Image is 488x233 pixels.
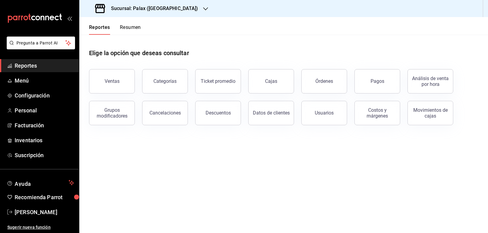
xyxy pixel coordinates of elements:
[265,78,277,84] div: Cajas
[301,101,347,125] button: Usuarios
[248,101,294,125] button: Datos de clientes
[15,121,74,129] span: Facturación
[142,101,188,125] button: Cancelaciones
[67,16,72,21] button: open_drawer_menu
[201,78,235,84] div: Ticket promedio
[358,107,396,119] div: Costos y márgenes
[195,69,241,94] button: Ticket promedio
[411,76,449,87] div: Análisis de venta por hora
[4,44,75,51] a: Pregunta a Parrot AI
[93,107,131,119] div: Grupos modificadores
[411,107,449,119] div: Movimientos de cajas
[253,110,290,116] div: Datos de clientes
[16,40,66,46] span: Pregunta a Parrot AI
[89,101,135,125] button: Grupos modificadores
[206,110,231,116] div: Descuentos
[89,69,135,94] button: Ventas
[15,193,74,201] span: Recomienda Parrot
[371,78,384,84] div: Pagos
[7,37,75,49] button: Pregunta a Parrot AI
[15,91,74,100] span: Configuración
[142,69,188,94] button: Categorías
[153,78,177,84] div: Categorías
[15,62,74,70] span: Reportes
[15,106,74,115] span: Personal
[248,69,294,94] button: Cajas
[89,24,141,35] div: navigation tabs
[407,69,453,94] button: Análisis de venta por hora
[89,24,110,35] button: Reportes
[105,78,120,84] div: Ventas
[7,224,74,231] span: Sugerir nueva función
[354,69,400,94] button: Pagos
[149,110,181,116] div: Cancelaciones
[407,101,453,125] button: Movimientos de cajas
[315,78,333,84] div: Órdenes
[195,101,241,125] button: Descuentos
[301,69,347,94] button: Órdenes
[15,151,74,159] span: Suscripción
[15,208,74,216] span: [PERSON_NAME]
[120,24,141,35] button: Resumen
[89,48,189,58] h1: Elige la opción que deseas consultar
[15,76,74,85] span: Menú
[15,136,74,144] span: Inventarios
[354,101,400,125] button: Costos y márgenes
[15,179,66,186] span: Ayuda
[315,110,334,116] div: Usuarios
[106,5,198,12] h3: Sucursal: Palax ([GEOGRAPHIC_DATA])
